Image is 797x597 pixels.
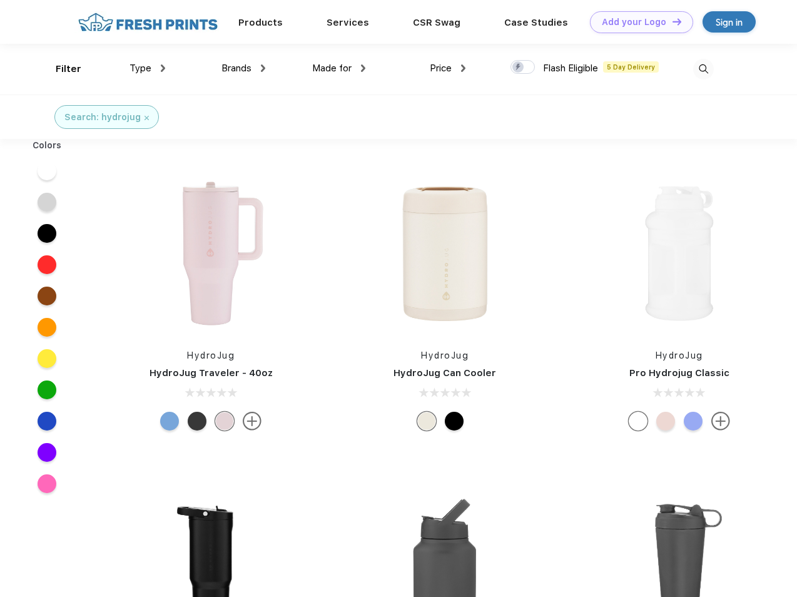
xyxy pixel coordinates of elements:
img: dropdown.png [361,64,365,72]
img: DT [673,18,681,25]
div: Pink Sand [656,412,675,431]
span: Brands [221,63,251,74]
a: Sign in [703,11,756,33]
img: desktop_search.svg [693,59,714,79]
div: Colors [23,139,71,152]
img: fo%20logo%202.webp [74,11,221,33]
a: Pro Hydrojug Classic [629,367,729,379]
div: Black [445,412,464,431]
div: White [629,412,647,431]
a: HydroJug [656,350,703,360]
div: Pink Sand [215,412,234,431]
div: Filter [56,62,81,76]
img: more.svg [243,412,261,431]
img: dropdown.png [261,64,265,72]
img: func=resize&h=266 [128,170,294,337]
div: Cream [417,412,436,431]
img: more.svg [711,412,730,431]
span: Made for [312,63,352,74]
a: HydroJug [421,350,469,360]
a: HydroJug [187,350,235,360]
div: Riptide [160,412,179,431]
img: filter_cancel.svg [145,116,149,120]
span: 5 Day Delivery [603,61,659,73]
a: HydroJug Can Cooler [393,367,496,379]
a: Products [238,17,283,28]
div: Black [188,412,206,431]
span: Type [129,63,151,74]
img: func=resize&h=266 [596,170,763,337]
img: dropdown.png [461,64,465,72]
div: Hyper Blue [684,412,703,431]
img: dropdown.png [161,64,165,72]
span: Flash Eligible [543,63,598,74]
img: func=resize&h=266 [362,170,528,337]
div: Search: hydrojug [64,111,141,124]
div: Sign in [716,15,743,29]
a: HydroJug Traveler - 40oz [150,367,273,379]
span: Price [430,63,452,74]
div: Add your Logo [602,17,666,28]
